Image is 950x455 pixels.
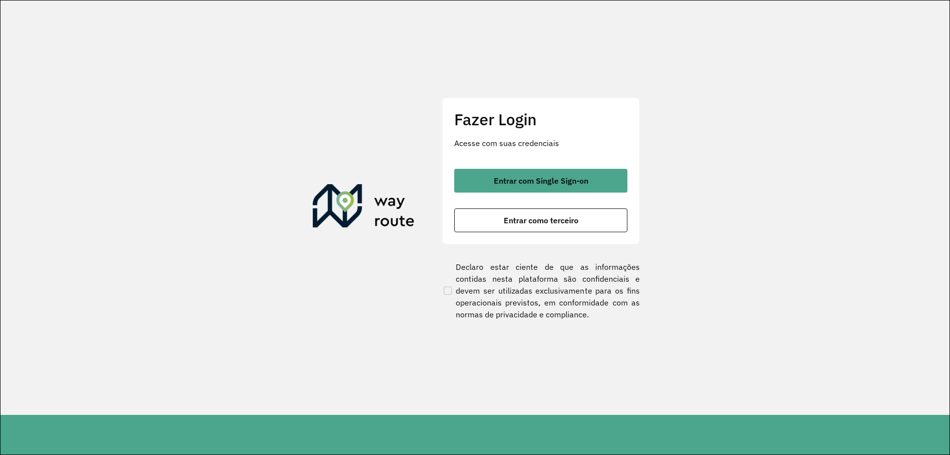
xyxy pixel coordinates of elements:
span: Entrar como terceiro [504,216,578,224]
button: button [454,169,627,193]
h2: Fazer Login [454,110,627,129]
img: Roteirizador AmbevTech [313,184,415,232]
p: Acesse com suas credenciais [454,137,627,149]
label: Declaro estar ciente de que as informações contidas nesta plataforma são confidenciais e devem se... [442,261,640,320]
span: Entrar com Single Sign-on [494,177,588,185]
button: button [454,208,627,232]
